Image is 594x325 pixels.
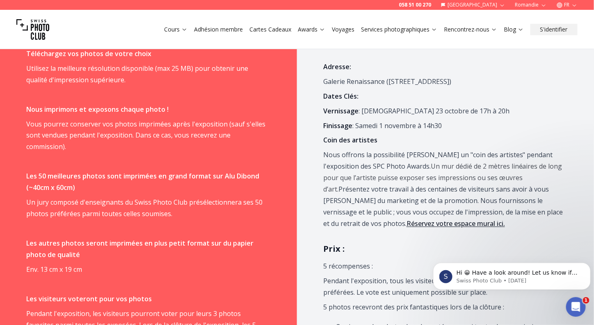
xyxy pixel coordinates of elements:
[249,25,291,34] a: Cartes Cadeaux
[26,118,266,153] p: Vous pourrez conserver vos photos imprimées après l'exposition (sauf s'elles sont vendues pendant...
[26,105,169,114] strong: Nous imprimons et exposons chaque photo !
[530,24,578,35] button: S'identifier
[298,25,325,34] a: Awards
[329,24,358,35] button: Voyages
[504,25,524,34] a: Blog
[323,105,563,117] p: : [DEMOGRAPHIC_DATA] 23 octobre de 17h à 20h
[323,62,351,71] strong: Adresse:
[323,106,359,115] strong: Vernissage
[407,219,505,228] a: Réservez votre espace mural ici.
[444,25,497,34] a: Rencontrez-nous
[323,162,562,194] span: Un mur dédié de 2 mètres linéaires de long pour que l’artiste puisse exposer ses impressions ou s...
[358,24,441,35] button: Services photographiques
[164,25,187,34] a: Cours
[26,197,266,220] p: Un jury composé d'enseignants du Swiss Photo Club présélectionnera ses 50 photos préférées parmi ...
[191,24,246,35] button: Adhésion membre
[26,295,152,304] strong: Les visiteurs voteront pour vos photos
[583,297,589,304] span: 1
[323,275,563,298] p: Pendant l'exposition, tous les visiteurs peuvent voter pour leurs 3 photos préférées. Le vote est...
[323,120,563,131] p: : Samedi 1 novembre à 14h30
[566,297,586,317] iframe: Intercom live chat
[361,25,437,34] a: Services photographiques
[332,25,354,34] a: Voyages
[161,24,191,35] button: Cours
[194,25,243,34] a: Adhésion membre
[26,239,254,260] strong: Les autres photos seront imprimées en plus petit format sur du papier photo de qualité
[430,246,594,303] iframe: Intercom notifications message
[500,24,527,35] button: Blog
[323,302,563,313] p: 5 photos recevront des prix fantastiques lors de la clôture :
[246,24,295,35] button: Cartes Cadeaux
[323,149,563,230] p: Nous offrons la possibilité [PERSON_NAME] un "coin des artistes" pendant l'exposition des SPC Pho...
[323,92,359,101] strong: Dates Clés:
[16,13,49,46] img: Swiss photo club
[26,63,266,86] p: Utilisez la meilleure résolution disponible (max 25 MB) pour obtenir une qualité d'impression sup...
[26,49,151,58] strong: Téléchargez vos photos de votre choix
[323,121,352,130] strong: Finissage
[399,2,431,8] a: 058 51 00 270
[295,24,329,35] button: Awards
[323,136,377,145] strong: Coin des artistes
[441,24,500,35] button: Rencontrez-nous
[323,76,563,87] p: Galerie Renaissance ([STREET_ADDRESS])
[323,261,563,272] p: 5 récompenses :
[323,244,345,255] strong: Prix :
[26,172,259,192] strong: Les 50 meilleures photos sont imprimées en grand format sur Alu Dibond (~40cm x 60cm)
[26,264,266,275] p: Env. 13 cm x 19 cm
